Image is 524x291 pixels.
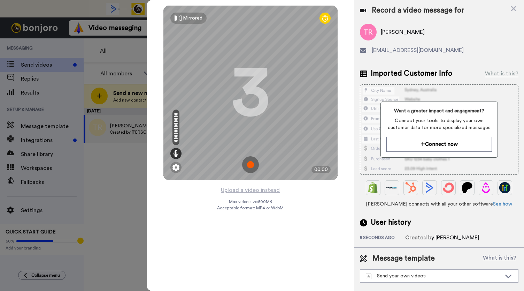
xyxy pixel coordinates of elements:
[219,186,282,195] button: Upload a video instead
[366,273,501,279] div: Send your own videos
[366,274,371,279] img: demo-template.svg
[371,217,411,228] span: User history
[368,182,379,193] img: Shopify
[386,117,492,131] span: Connect your tools to display your own customer data for more specialized messages
[499,182,510,193] img: GoHighLevel
[493,202,512,207] a: See how
[372,253,435,264] span: Message template
[360,201,518,208] span: [PERSON_NAME] connects with all your other software
[360,235,405,242] div: 5 seconds ago
[371,68,452,79] span: Imported Customer Info
[386,182,398,193] img: Ontraport
[231,67,270,119] div: 3
[242,156,259,173] img: ic_record_start.svg
[481,253,518,264] button: What is this?
[229,199,272,204] span: Max video size: 500 MB
[217,205,284,211] span: Acceptable format: MP4 or WebM
[311,166,331,173] div: 00:00
[462,182,473,193] img: Patreon
[485,69,518,78] div: What is this?
[386,137,492,152] button: Connect now
[480,182,492,193] img: Drip
[405,233,479,242] div: Created by [PERSON_NAME]
[405,182,416,193] img: Hubspot
[386,107,492,114] span: Want a greater impact and engagement?
[172,164,179,171] img: ic_gear.svg
[443,182,454,193] img: ConvertKit
[424,182,435,193] img: ActiveCampaign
